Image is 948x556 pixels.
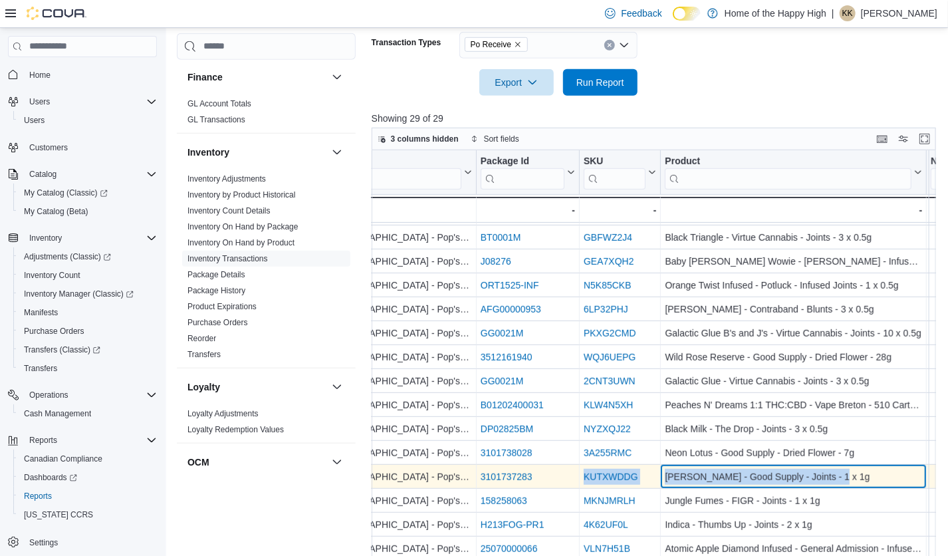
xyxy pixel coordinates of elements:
[187,70,326,84] button: Finance
[861,5,937,21] p: [PERSON_NAME]
[832,5,834,21] p: |
[187,456,326,469] button: OCM
[187,146,229,159] h3: Inventory
[24,387,74,403] button: Operations
[3,138,162,157] button: Customers
[177,406,356,443] div: Loyalty
[24,230,157,246] span: Inventory
[665,155,922,189] button: Product
[281,469,472,485] div: Edmonton - [GEOGRAPHIC_DATA] - Pop's Cannabis
[584,352,636,362] a: WQJ6UEPG
[187,301,257,312] span: Product Expirations
[187,424,284,435] span: Loyalty Redemption Values
[281,301,472,317] div: Edmonton - [GEOGRAPHIC_DATA] - Pop's Cannabis
[665,202,922,218] div: -
[19,185,113,201] a: My Catalog (Classic)
[3,229,162,247] button: Inventory
[187,237,295,248] span: Inventory On Hand by Product
[13,404,162,423] button: Cash Management
[665,469,922,485] div: [PERSON_NAME] - Good Supply - Joints - 1 x 1g
[619,40,630,51] button: Open list of options
[19,249,157,265] span: Adjustments (Classic)
[3,165,162,184] button: Catalog
[24,307,58,318] span: Manifests
[29,390,68,400] span: Operations
[19,406,157,422] span: Cash Management
[13,266,162,285] button: Inventory Count
[187,317,248,328] span: Purchase Orders
[187,254,268,263] a: Inventory Transactions
[13,359,162,378] button: Transfers
[187,269,245,280] span: Package Details
[13,468,162,487] a: Dashboards
[187,302,257,311] a: Product Expirations
[24,387,157,403] span: Operations
[665,349,922,365] div: Wild Rose Reserve - Good Supply - Dried Flower - 28g
[665,421,922,437] div: Black Milk - The Drop - Joints - 3 x 0.5g
[479,69,554,96] button: Export
[24,408,91,419] span: Cash Management
[187,206,271,215] a: Inventory Count Details
[13,341,162,359] a: Transfers (Classic)
[917,131,933,147] button: Enter fullscreen
[187,146,326,159] button: Inventory
[372,131,464,147] button: 3 columns hidden
[665,155,911,168] div: Product
[19,406,96,422] a: Cash Management
[187,190,296,200] a: Inventory by Product Historical
[24,67,157,83] span: Home
[29,233,62,243] span: Inventory
[584,495,636,506] a: MKNJMRLH
[187,190,296,200] span: Inventory by Product Historical
[29,537,58,548] span: Settings
[24,67,56,83] a: Home
[665,373,922,389] div: Galactic Glue - Virtue Cannabis - Joints - 3 x 0.5g
[481,519,544,530] a: H213FOG-PR1
[187,221,298,232] span: Inventory On Hand by Package
[24,363,57,374] span: Transfers
[514,41,522,49] button: Remove Po Receive from selection in this group
[29,435,57,446] span: Reports
[187,408,259,419] span: Loyalty Adjustments
[281,373,472,389] div: Edmonton - [GEOGRAPHIC_DATA] - Pop's Cannabis
[187,350,221,359] a: Transfers
[665,517,922,533] div: Indica - Thumbs Up - Joints - 2 x 1g
[187,286,245,295] a: Package History
[187,222,298,231] a: Inventory On Hand by Package
[576,76,624,89] span: Run Report
[584,400,633,410] a: KLW4N5XH
[481,352,533,362] a: 3512161940
[13,487,162,505] button: Reports
[465,37,528,52] span: Po Receive
[281,325,472,341] div: Edmonton - [GEOGRAPHIC_DATA] - Pop's Cannabis
[19,286,157,302] span: Inventory Manager (Classic)
[3,65,162,84] button: Home
[24,166,62,182] button: Catalog
[471,38,511,51] span: Po Receive
[481,448,533,458] a: 3101738028
[665,277,922,293] div: Orange Twist Infused - Potluck - Infused Joints - 1 x 0.5g
[281,253,472,269] div: Edmonton - [GEOGRAPHIC_DATA] - Pop's Cannabis
[584,448,632,458] a: 3A255RMC
[281,397,472,413] div: Edmonton - [GEOGRAPHIC_DATA] - Pop's Cannabis
[24,206,88,217] span: My Catalog (Beta)
[24,345,100,355] span: Transfers (Classic)
[281,155,461,168] div: Location
[29,70,51,80] span: Home
[481,376,524,386] a: GG0021M
[27,7,86,20] img: Cova
[19,507,157,523] span: Washington CCRS
[24,432,62,448] button: Reports
[24,139,157,156] span: Customers
[19,286,139,302] a: Inventory Manager (Classic)
[24,491,52,501] span: Reports
[187,456,209,469] h3: OCM
[19,204,157,219] span: My Catalog (Beta)
[281,155,461,189] div: Location
[673,7,701,21] input: Dark Mode
[187,425,284,434] a: Loyalty Redemption Values
[19,488,157,504] span: Reports
[281,421,472,437] div: Edmonton - [GEOGRAPHIC_DATA] - Pop's Cannabis
[329,379,345,395] button: Loyalty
